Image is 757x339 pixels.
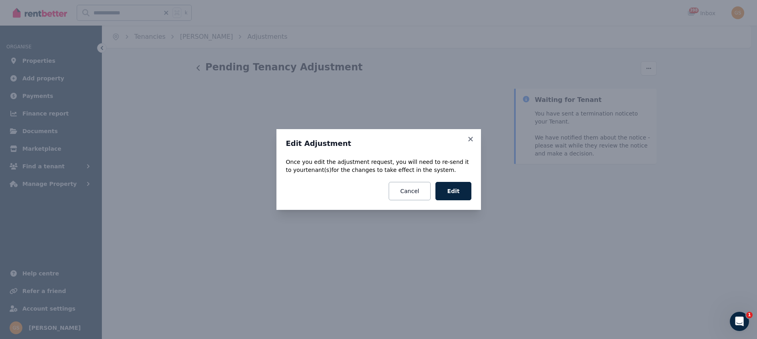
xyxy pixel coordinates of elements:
[435,182,471,200] button: Edit
[286,139,471,148] h3: Edit Adjustment
[730,312,749,331] iframe: Intercom live chat
[746,312,753,318] span: 1
[286,158,471,174] p: Once you edit the adjustment request, you will need to re-send it to your tenant(s) for the chang...
[389,182,431,200] button: Cancel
